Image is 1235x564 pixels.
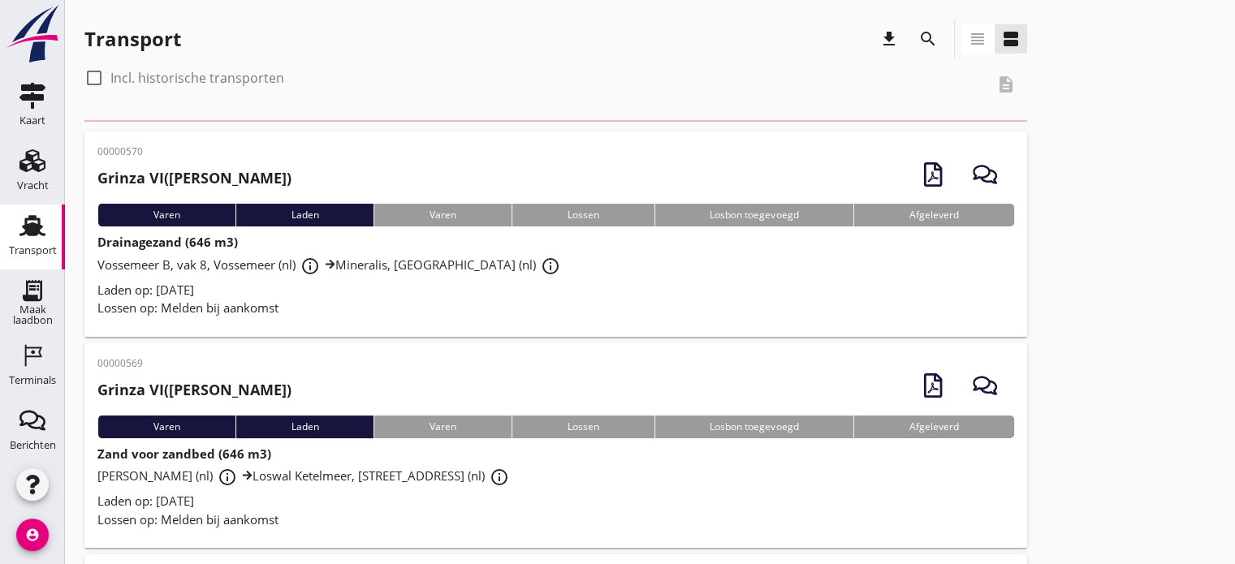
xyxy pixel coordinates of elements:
strong: Grinza VI [97,168,164,187]
i: account_circle [16,519,49,551]
div: Varen [374,204,512,226]
i: info_outline [218,467,237,487]
i: search [918,29,938,49]
p: 00000569 [97,356,291,371]
p: 00000570 [97,144,291,159]
div: Afgeleverd [853,204,1014,226]
div: Kaart [19,115,45,126]
i: view_agenda [1001,29,1021,49]
div: Lossen [512,415,654,438]
a: 00000569Grinza VI([PERSON_NAME])VarenLadenVarenLossenLosbon toegevoegdAfgeleverdZand voor zandbed... [84,343,1027,549]
span: [PERSON_NAME] (nl) Loswal Ketelmeer, [STREET_ADDRESS] (nl) [97,467,514,484]
span: Laden op: [DATE] [97,493,194,509]
i: info_outline [300,256,320,276]
div: Losbon toegevoegd [654,204,854,226]
span: Laden op: [DATE] [97,282,194,298]
i: info_outline [490,467,509,487]
div: Varen [97,204,235,226]
span: Lossen op: Melden bij aankomst [97,299,279,316]
h2: ([PERSON_NAME]) [97,167,291,189]
div: Varen [97,415,235,438]
label: Incl. historische transporten [110,70,284,86]
div: Losbon toegevoegd [654,415,854,438]
div: Terminals [9,375,56,385]
div: Transport [9,245,57,256]
div: Laden [235,204,374,226]
span: Vossemeer B, vak 8, Vossemeer (nl) Mineralis, [GEOGRAPHIC_DATA] (nl) [97,256,565,273]
strong: Zand voor zandbed (646 m3) [97,446,271,462]
div: Vracht [17,180,49,191]
div: Afgeleverd [853,415,1014,438]
div: Varen [374,415,512,438]
strong: Drainagezand (646 m3) [97,234,238,250]
i: view_headline [968,29,987,49]
span: Lossen op: Melden bij aankomst [97,511,279,527]
i: download [879,29,899,49]
div: Transport [84,26,181,52]
div: Berichten [10,440,56,450]
div: Laden [235,415,374,438]
img: logo-small.a267ee39.svg [3,4,62,64]
h2: ([PERSON_NAME]) [97,379,291,401]
a: 00000570Grinza VI([PERSON_NAME])VarenLadenVarenLossenLosbon toegevoegdAfgeleverdDrainagezand (646... [84,131,1027,337]
strong: Grinza VI [97,380,164,399]
div: Lossen [512,204,654,226]
i: info_outline [541,256,560,276]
